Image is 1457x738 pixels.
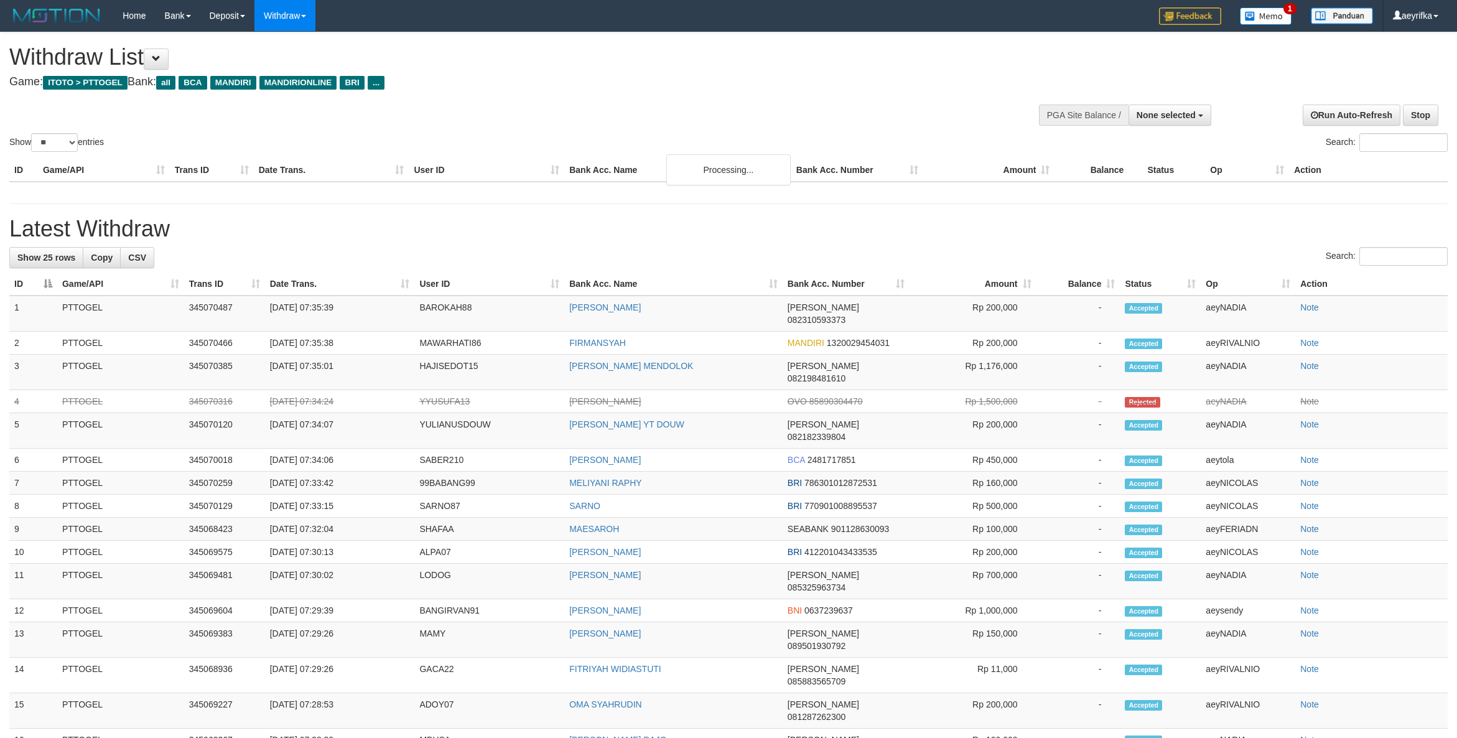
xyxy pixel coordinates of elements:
td: aeyFERIADN [1201,518,1295,541]
td: 345069604 [184,599,265,622]
h1: Withdraw List [9,45,959,70]
td: - [1036,658,1120,693]
td: Rp 11,000 [910,658,1036,693]
a: [PERSON_NAME] [569,302,641,312]
div: PGA Site Balance / [1039,105,1129,126]
span: [PERSON_NAME] [788,628,859,638]
td: PTTOGEL [57,693,184,729]
td: 345068423 [184,518,265,541]
span: ... [368,76,384,90]
a: Note [1300,478,1319,488]
td: - [1036,332,1120,355]
a: Note [1300,302,1319,312]
th: Bank Acc. Name: activate to sort column ascending [564,273,783,296]
td: 10 [9,541,57,564]
span: BRI [788,547,802,557]
td: 345070120 [184,413,265,449]
td: 6 [9,449,57,472]
span: [PERSON_NAME] [788,419,859,429]
th: Game/API [38,159,170,182]
a: MAESAROH [569,524,619,534]
span: Accepted [1125,303,1162,314]
span: Show 25 rows [17,253,75,263]
a: Run Auto-Refresh [1303,105,1400,126]
a: Note [1300,699,1319,709]
td: YULIANUSDOUW [414,413,564,449]
td: ALPA07 [414,541,564,564]
span: [PERSON_NAME] [788,570,859,580]
td: Rp 200,000 [910,296,1036,332]
span: Accepted [1125,548,1162,558]
td: [DATE] 07:34:07 [265,413,415,449]
span: Copy 85890304470 to clipboard [809,396,863,406]
td: [DATE] 07:35:38 [265,332,415,355]
td: 13 [9,622,57,658]
td: 4 [9,390,57,413]
span: MANDIRI [788,338,824,348]
span: BRI [788,501,802,511]
input: Search: [1359,133,1448,152]
td: PTTOGEL [57,296,184,332]
td: Rp 150,000 [910,622,1036,658]
a: [PERSON_NAME] [569,455,641,465]
span: Copy 770901008895537 to clipboard [804,501,877,511]
label: Search: [1326,247,1448,266]
td: 7 [9,472,57,495]
td: BAROKAH88 [414,296,564,332]
span: Copy 085325963734 to clipboard [788,582,845,592]
span: 1 [1283,3,1296,14]
th: ID: activate to sort column descending [9,273,57,296]
span: Copy 901128630093 to clipboard [831,524,889,534]
td: 3 [9,355,57,390]
td: [DATE] 07:33:15 [265,495,415,518]
td: - [1036,296,1120,332]
th: User ID [409,159,564,182]
a: Note [1300,664,1319,674]
td: PTTOGEL [57,599,184,622]
span: OVO [788,396,807,406]
a: Note [1300,628,1319,638]
td: - [1036,518,1120,541]
div: Processing... [666,154,791,185]
a: CSV [120,247,154,268]
a: Stop [1403,105,1438,126]
span: Copy 412201043433535 to clipboard [804,547,877,557]
td: PTTOGEL [57,355,184,390]
td: Rp 200,000 [910,413,1036,449]
span: Copy 082198481610 to clipboard [788,373,845,383]
a: Copy [83,247,121,268]
span: SEABANK [788,524,829,534]
td: 345069481 [184,564,265,599]
span: Accepted [1125,700,1162,711]
td: PTTOGEL [57,332,184,355]
span: BRI [788,478,802,488]
td: - [1036,564,1120,599]
td: aeyRIVALNIO [1201,693,1295,729]
td: [DATE] 07:34:06 [265,449,415,472]
td: 345070018 [184,449,265,472]
td: - [1036,355,1120,390]
td: YYUSUFA13 [414,390,564,413]
td: aeyRIVALNIO [1201,332,1295,355]
span: Accepted [1125,420,1162,431]
a: [PERSON_NAME] [569,570,641,580]
span: Rejected [1125,397,1160,408]
span: Accepted [1125,665,1162,675]
td: MAWARHATI86 [414,332,564,355]
a: Note [1300,605,1319,615]
span: None selected [1137,110,1196,120]
td: 345069383 [184,622,265,658]
td: aeyNADIA [1201,564,1295,599]
td: 8 [9,495,57,518]
td: [DATE] 07:29:26 [265,622,415,658]
td: LODOG [414,564,564,599]
span: BCA [788,455,805,465]
a: [PERSON_NAME] [569,547,641,557]
td: aeysendy [1201,599,1295,622]
td: - [1036,413,1120,449]
td: aeyRIVALNIO [1201,658,1295,693]
th: Action [1295,273,1448,296]
a: MELIYANI RAPHY [569,478,641,488]
span: Copy 0637239637 to clipboard [804,605,853,615]
img: MOTION_logo.png [9,6,104,25]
